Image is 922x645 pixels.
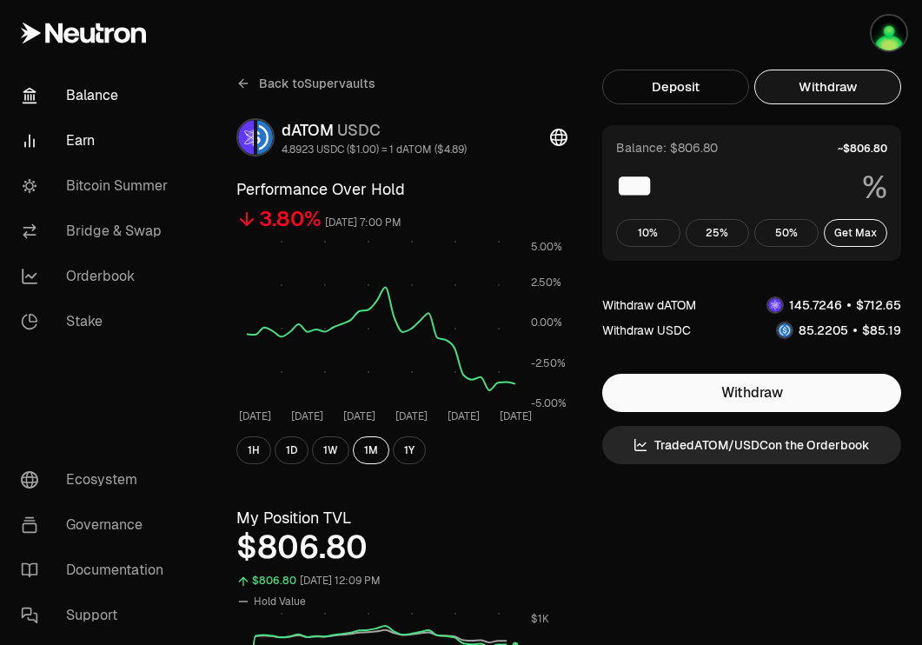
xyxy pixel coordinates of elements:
[395,409,428,423] tspan: [DATE]
[531,396,567,410] tspan: -5.00%
[7,254,188,299] a: Orderbook
[259,205,322,233] div: 3.80%
[353,436,389,464] button: 1M
[7,209,188,254] a: Bridge & Swap
[7,548,188,593] a: Documentation
[300,571,381,591] div: [DATE] 12:09 PM
[325,213,401,233] div: [DATE] 7:00 PM
[236,506,567,530] h3: My Position TVL
[7,73,188,118] a: Balance
[602,296,696,314] div: Withdraw dATOM
[343,409,375,423] tspan: [DATE]
[282,143,467,156] div: 4.8923 USDC ($1.00) = 1 dATOM ($4.89)
[531,612,549,626] tspan: $1K
[531,316,562,329] tspan: 0.00%
[7,593,188,638] a: Support
[768,298,782,312] img: dATOM Logo
[862,170,887,205] span: %
[257,120,273,155] img: USDC Logo
[236,436,271,464] button: 1H
[602,70,749,104] button: Deposit
[531,356,566,370] tspan: -2.50%
[686,219,750,247] button: 25%
[282,118,467,143] div: dATOM
[531,276,561,289] tspan: 2.50%
[754,70,901,104] button: Withdraw
[236,70,375,97] a: Back toSupervaults
[500,409,532,423] tspan: [DATE]
[259,75,375,92] span: Back to Supervaults
[448,409,480,423] tspan: [DATE]
[238,120,254,155] img: dATOM Logo
[602,374,901,412] button: Withdraw
[291,409,323,423] tspan: [DATE]
[252,571,296,591] div: $806.80
[754,219,819,247] button: 50%
[778,323,792,337] img: USDC Logo
[7,163,188,209] a: Bitcoin Summer
[7,299,188,344] a: Stake
[616,219,680,247] button: 10%
[236,530,567,565] div: $806.80
[7,502,188,548] a: Governance
[393,436,426,464] button: 1Y
[254,595,306,608] span: Hold Value
[7,457,188,502] a: Ecosystem
[616,139,718,156] div: Balance: $806.80
[7,118,188,163] a: Earn
[824,219,888,247] button: Get Max
[236,177,567,202] h3: Performance Over Hold
[312,436,349,464] button: 1W
[602,426,901,464] a: TradedATOM/USDCon the Orderbook
[531,240,562,254] tspan: 5.00%
[602,322,691,339] div: Withdraw USDC
[239,409,271,423] tspan: [DATE]
[275,436,308,464] button: 1D
[872,16,906,50] img: Atom Staking
[337,120,381,140] span: USDC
